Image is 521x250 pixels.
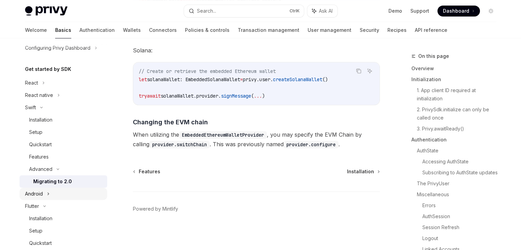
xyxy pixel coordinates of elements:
a: Basics [55,22,71,38]
div: Quickstart [29,239,52,247]
button: Search...CtrlK [184,5,304,17]
div: Installation [29,214,52,223]
span: ... [254,93,262,99]
div: React native [25,91,53,99]
code: EmbeddedEthereumWalletProvider [179,131,267,139]
a: User management [308,22,351,38]
a: Subscribing to AuthState updates [422,167,502,178]
span: try [139,93,147,99]
span: ) [262,93,265,99]
a: Setup [20,225,107,237]
span: user [259,76,270,83]
span: Solana: [133,46,380,55]
div: Migrating to 2.0 [33,177,72,186]
div: Quickstart [29,140,52,149]
span: Ask AI [319,8,333,14]
span: let [139,76,147,83]
div: Installation [29,116,52,124]
span: Changing the EVM chain [133,117,208,127]
a: Logout [422,233,502,244]
a: Features [20,151,107,163]
a: Welcome [25,22,47,38]
button: Copy the contents from the code block [354,66,363,75]
a: AuthState [417,145,502,156]
div: Swift [25,103,36,112]
span: On this page [418,52,449,60]
a: Powered by Mintlify [133,205,178,212]
a: Features [134,168,160,175]
a: Miscellaneous [417,189,502,200]
span: Installation [347,168,374,175]
a: 3. Privy.awaitReady() [417,123,502,134]
button: Ask AI [365,66,374,75]
span: . [218,93,221,99]
a: 2. PrivySdk.initialize can only be called once [417,104,502,123]
a: Migrating to 2.0 [20,175,107,188]
a: Dashboard [437,5,480,16]
a: Overview [411,63,502,74]
span: = [240,76,243,83]
span: privy. [243,76,259,83]
a: 1. App client ID required at initialization [417,85,502,104]
a: Recipes [387,22,407,38]
span: ( [251,93,254,99]
a: Accessing AuthState [422,156,502,167]
a: Support [410,8,429,14]
a: Setup [20,126,107,138]
span: Features [139,168,160,175]
a: AuthSession [422,211,502,222]
a: Wallets [123,22,141,38]
a: Security [360,22,379,38]
a: The PrivyUser [417,178,502,189]
div: Search... [197,7,216,15]
a: Transaction management [238,22,299,38]
span: await [147,93,161,99]
code: provider.configure [284,141,338,148]
code: provider.switchChain [149,141,210,148]
div: Setup [29,227,42,235]
span: provider [196,93,218,99]
span: signMessage [221,93,251,99]
a: Installation [20,212,107,225]
a: Quickstart [20,237,107,249]
div: Android [25,190,43,198]
span: Dashboard [443,8,469,14]
span: solanaWallet: EmbeddedSolanaWallet [147,76,240,83]
a: Installation [347,168,379,175]
span: . [270,76,273,83]
div: Setup [29,128,42,136]
a: Quickstart [20,138,107,151]
div: React [25,79,38,87]
button: Toggle dark mode [485,5,496,16]
span: solanaWallet. [161,93,196,99]
span: When utilizing the , you may specify the EVM Chain by calling . This was previously named . [133,130,380,149]
div: Flutter [25,202,39,210]
h5: Get started by SDK [25,65,71,73]
span: // Create or retrieve the embedded Ethereum wallet [139,68,276,74]
a: Connectors [149,22,177,38]
a: Session Refresh [422,222,502,233]
div: Features [29,153,49,161]
img: light logo [25,6,67,16]
span: () [322,76,328,83]
button: Ask AI [307,5,337,17]
a: Initialization [411,74,502,85]
span: Ctrl K [289,8,300,14]
a: Authentication [411,134,502,145]
a: Demo [388,8,402,14]
div: Advanced [29,165,52,173]
a: Errors [422,200,502,211]
a: Authentication [79,22,115,38]
a: Policies & controls [185,22,230,38]
a: API reference [415,22,447,38]
span: createSolanaWallet [273,76,322,83]
a: Installation [20,114,107,126]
